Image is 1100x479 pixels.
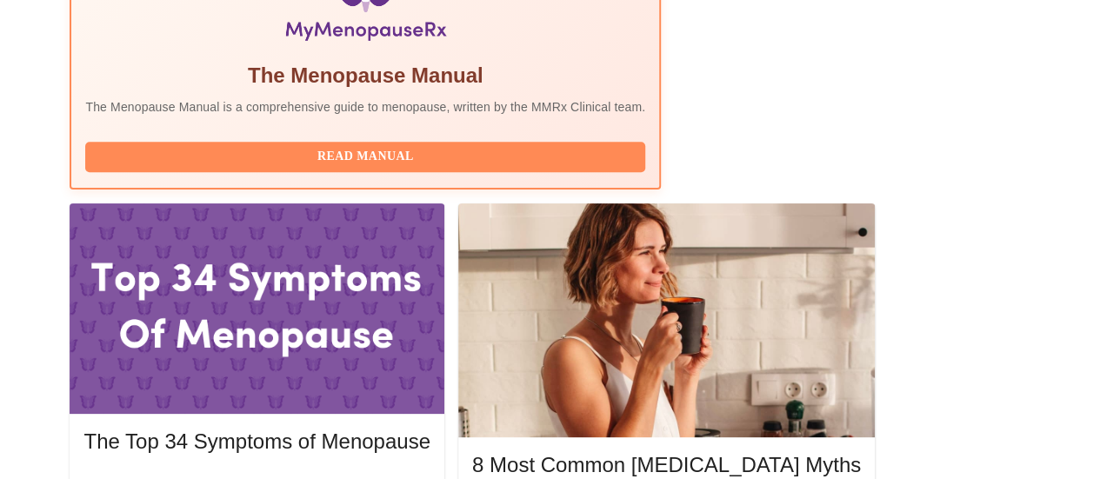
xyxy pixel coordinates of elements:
[85,142,645,172] button: Read Manual
[85,98,645,116] p: The Menopause Manual is a comprehensive guide to menopause, written by the MMRx Clinical team.
[85,148,650,163] a: Read Manual
[472,451,861,479] h5: 8 Most Common [MEDICAL_DATA] Myths
[103,146,628,168] span: Read Manual
[85,62,645,90] h5: The Menopause Manual
[83,428,430,456] h5: The Top 34 Symptoms of Menopause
